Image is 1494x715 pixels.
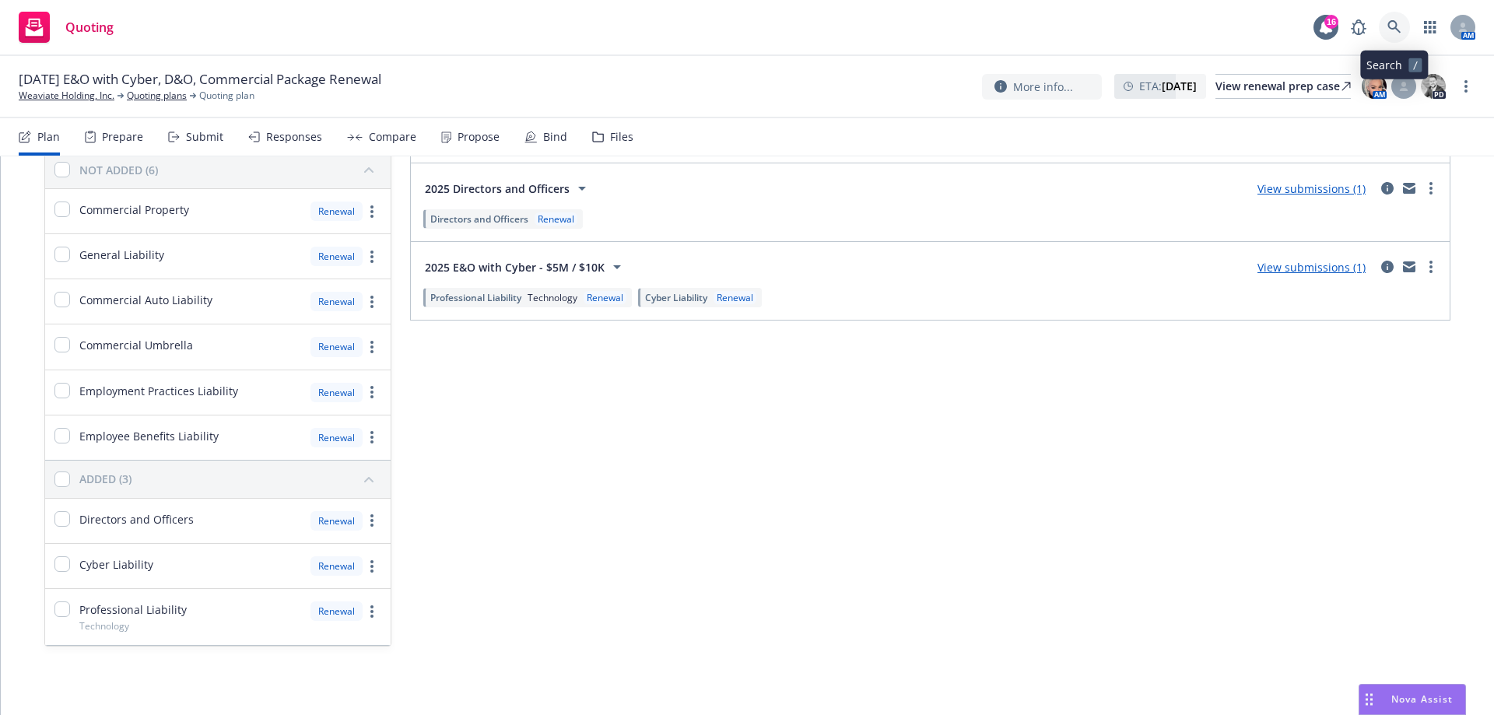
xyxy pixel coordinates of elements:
[1422,258,1440,276] a: more
[1457,77,1475,96] a: more
[363,557,381,576] a: more
[310,428,363,447] div: Renewal
[430,212,528,226] span: Directors and Officers
[19,89,114,103] a: Weaviate Holding, Inc.
[37,131,60,143] div: Plan
[1422,179,1440,198] a: more
[1215,74,1351,99] a: View renewal prep case
[363,383,381,401] a: more
[1400,179,1419,198] a: mail
[310,383,363,402] div: Renewal
[363,428,381,447] a: more
[310,601,363,621] div: Renewal
[1415,12,1446,43] a: Switch app
[584,291,626,304] div: Renewal
[645,291,707,304] span: Cyber Liability
[425,259,605,275] span: 2025 E&O with Cyber - $5M / $10K
[430,291,521,304] span: Professional Liability
[12,5,120,49] a: Quoting
[79,162,158,178] div: NOT ADDED (6)
[535,212,577,226] div: Renewal
[1400,258,1419,276] a: mail
[420,173,596,204] button: 2025 Directors and Officers
[102,131,143,143] div: Prepare
[363,511,381,530] a: more
[425,181,570,197] span: 2025 Directors and Officers
[310,292,363,311] div: Renewal
[1359,685,1379,714] div: Drag to move
[1378,258,1397,276] a: circleInformation
[369,131,416,143] div: Compare
[1359,684,1466,715] button: Nova Assist
[1378,179,1397,198] a: circleInformation
[79,471,132,487] div: ADDED (3)
[1139,78,1197,94] span: ETA :
[528,291,577,304] span: Technology
[79,619,129,633] span: Technology
[363,293,381,311] a: more
[420,251,631,282] button: 2025 E&O with Cyber - $5M / $10K
[199,89,254,103] span: Quoting plan
[1379,12,1410,43] a: Search
[79,601,187,618] span: Professional Liability
[79,428,219,444] span: Employee Benefits Liability
[610,131,633,143] div: Files
[1421,74,1446,99] img: photo
[1257,181,1366,196] a: View submissions (1)
[310,511,363,531] div: Renewal
[458,131,500,143] div: Propose
[19,70,381,89] span: [DATE] E&O with Cyber, D&O, Commercial Package Renewal
[310,202,363,221] div: Renewal
[1162,79,1197,93] strong: [DATE]
[1343,12,1374,43] a: Report a Bug
[714,291,756,304] div: Renewal
[266,131,322,143] div: Responses
[1013,79,1073,95] span: More info...
[79,247,164,263] span: General Liability
[127,89,187,103] a: Quoting plans
[79,556,153,573] span: Cyber Liability
[543,131,567,143] div: Bind
[1362,74,1387,99] img: photo
[363,202,381,221] a: more
[363,247,381,266] a: more
[363,602,381,621] a: more
[186,131,223,143] div: Submit
[79,157,381,182] button: NOT ADDED (6)
[1391,692,1453,706] span: Nova Assist
[1215,75,1351,98] div: View renewal prep case
[363,338,381,356] a: more
[79,511,194,527] span: Directors and Officers
[79,292,212,308] span: Commercial Auto Liability
[1257,260,1366,275] a: View submissions (1)
[79,202,189,218] span: Commercial Property
[310,337,363,356] div: Renewal
[79,337,193,353] span: Commercial Umbrella
[310,556,363,576] div: Renewal
[982,74,1102,100] button: More info...
[79,467,381,492] button: ADDED (3)
[310,247,363,266] div: Renewal
[65,21,114,33] span: Quoting
[1324,15,1338,29] div: 16
[79,383,238,399] span: Employment Practices Liability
